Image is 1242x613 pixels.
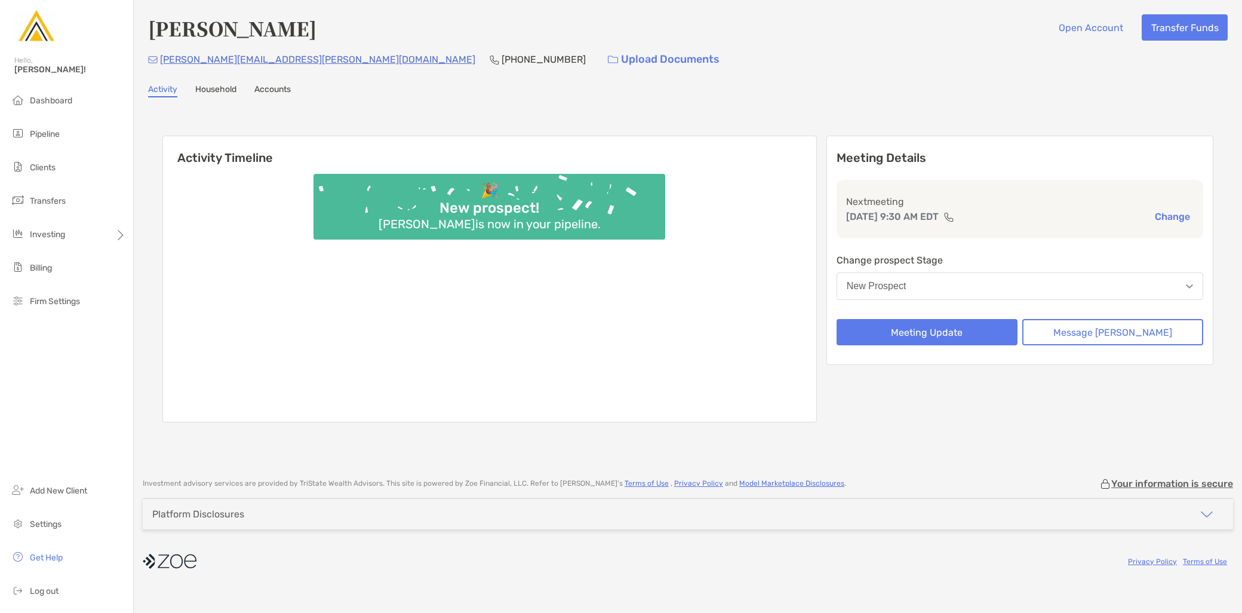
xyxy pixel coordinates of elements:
[1200,507,1214,522] img: icon arrow
[148,84,177,97] a: Activity
[14,65,126,75] span: [PERSON_NAME]!
[837,253,1203,268] p: Change prospect Stage
[14,5,57,48] img: Zoe Logo
[30,486,87,496] span: Add New Client
[160,52,475,67] p: [PERSON_NAME][EMAIL_ADDRESS][PERSON_NAME][DOMAIN_NAME]
[435,200,544,217] div: New prospect!
[30,229,65,240] span: Investing
[1022,319,1203,345] button: Message [PERSON_NAME]
[837,272,1203,300] button: New Prospect
[30,163,56,173] span: Clients
[148,14,316,42] h4: [PERSON_NAME]
[163,136,816,165] h6: Activity Timeline
[490,55,499,65] img: Phone Icon
[374,217,605,231] div: [PERSON_NAME] is now in your pipeline.
[1128,557,1177,566] a: Privacy Policy
[143,548,196,575] img: company logo
[30,296,80,306] span: Firm Settings
[30,519,62,529] span: Settings
[600,47,727,72] a: Upload Documents
[254,84,291,97] a: Accounts
[11,516,25,531] img: settings icon
[1183,557,1227,566] a: Terms of Use
[195,84,236,97] a: Household
[739,479,844,488] a: Model Marketplace Disclosures
[943,212,954,222] img: communication type
[11,93,25,107] img: dashboard icon
[11,226,25,241] img: investing icon
[30,586,59,596] span: Log out
[30,553,63,563] span: Get Help
[11,293,25,308] img: firm-settings icon
[502,52,586,67] p: [PHONE_NUMBER]
[1142,14,1228,41] button: Transfer Funds
[1186,284,1193,289] img: Open dropdown arrow
[608,56,618,64] img: button icon
[1049,14,1132,41] button: Open Account
[625,479,669,488] a: Terms of Use
[1111,478,1233,489] p: Your information is secure
[847,281,906,292] div: New Prospect
[11,483,25,497] img: add_new_client icon
[11,260,25,274] img: billing icon
[11,126,25,140] img: pipeline icon
[11,193,25,207] img: transfers icon
[476,182,503,200] div: 🎉
[674,479,723,488] a: Privacy Policy
[30,96,72,106] span: Dashboard
[30,263,52,273] span: Billing
[148,56,158,63] img: Email Icon
[11,160,25,174] img: clients icon
[30,129,60,139] span: Pipeline
[1151,210,1194,223] button: Change
[11,583,25,597] img: logout icon
[152,508,244,520] div: Platform Disclosures
[837,319,1017,345] button: Meeting Update
[837,151,1203,165] p: Meeting Details
[143,479,846,488] p: Investment advisory services are provided by TriState Wealth Advisors . This site is powered by Z...
[11,550,25,564] img: get-help icon
[30,196,66,206] span: Transfers
[846,194,1194,209] p: Next meeting
[846,209,939,224] p: [DATE] 9:30 AM EDT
